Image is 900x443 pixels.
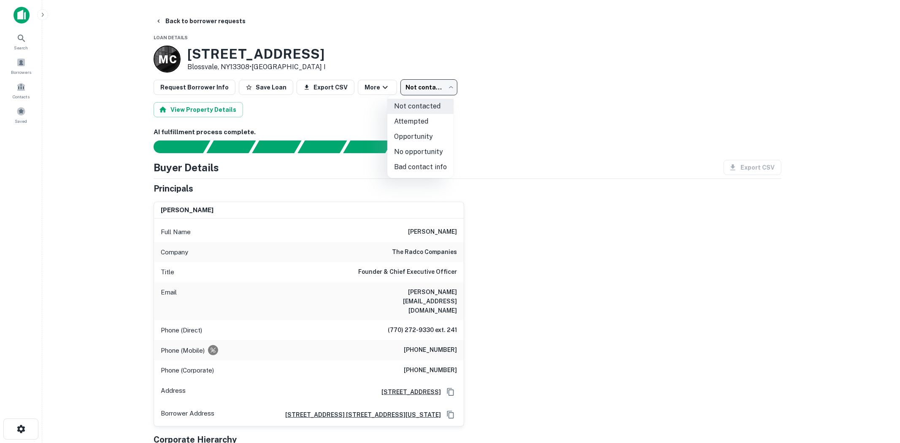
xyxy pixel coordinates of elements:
li: Not contacted [387,99,454,114]
li: Opportunity [387,129,454,144]
li: Bad contact info [387,159,454,175]
iframe: Chat Widget [858,375,900,416]
li: No opportunity [387,144,454,159]
li: Attempted [387,114,454,129]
